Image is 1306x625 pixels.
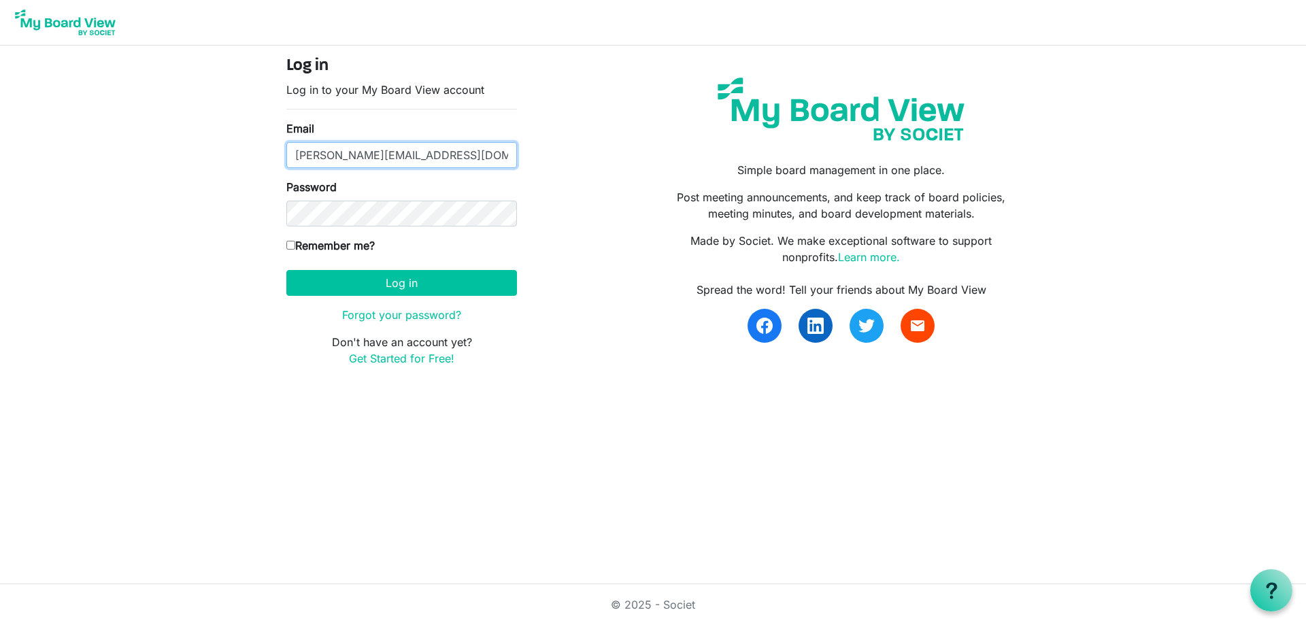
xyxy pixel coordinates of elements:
h4: Log in [286,56,517,76]
a: Forgot your password? [342,308,461,322]
img: twitter.svg [858,318,875,334]
label: Password [286,179,337,195]
img: My Board View Logo [11,5,120,39]
img: linkedin.svg [807,318,824,334]
input: Remember me? [286,241,295,250]
p: Simple board management in one place. [663,162,1020,178]
a: email [901,309,935,343]
a: Get Started for Free! [349,352,454,365]
span: email [909,318,926,334]
a: © 2025 - Societ [611,598,695,611]
label: Email [286,120,314,137]
p: Made by Societ. We make exceptional software to support nonprofits. [663,233,1020,265]
a: Learn more. [838,250,900,264]
button: Log in [286,270,517,296]
img: facebook.svg [756,318,773,334]
p: Log in to your My Board View account [286,82,517,98]
img: my-board-view-societ.svg [707,67,975,151]
label: Remember me? [286,237,375,254]
p: Don't have an account yet? [286,334,517,367]
p: Post meeting announcements, and keep track of board policies, meeting minutes, and board developm... [663,189,1020,222]
div: Spread the word! Tell your friends about My Board View [663,282,1020,298]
